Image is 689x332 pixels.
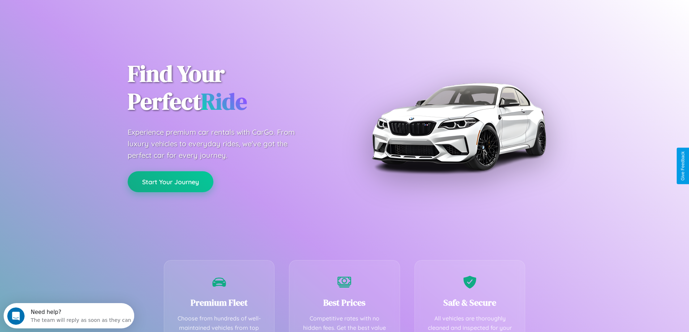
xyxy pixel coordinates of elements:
h1: Find Your Perfect [128,60,334,116]
iframe: Intercom live chat discovery launcher [4,303,134,328]
div: Give Feedback [680,151,685,181]
h3: Safe & Secure [426,297,514,309]
h3: Best Prices [300,297,389,309]
div: The team will reply as soon as they can [27,12,128,20]
div: Open Intercom Messenger [3,3,135,23]
iframe: Intercom live chat [7,307,25,325]
img: Premium BMW car rental vehicle [368,36,549,217]
p: Experience premium car rentals with CarGo. From luxury vehicles to everyday rides, we've got the ... [128,126,309,161]
h3: Premium Fleet [175,297,264,309]
span: Ride [201,86,247,117]
div: Need help? [27,6,128,12]
button: Start Your Journey [128,171,213,192]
